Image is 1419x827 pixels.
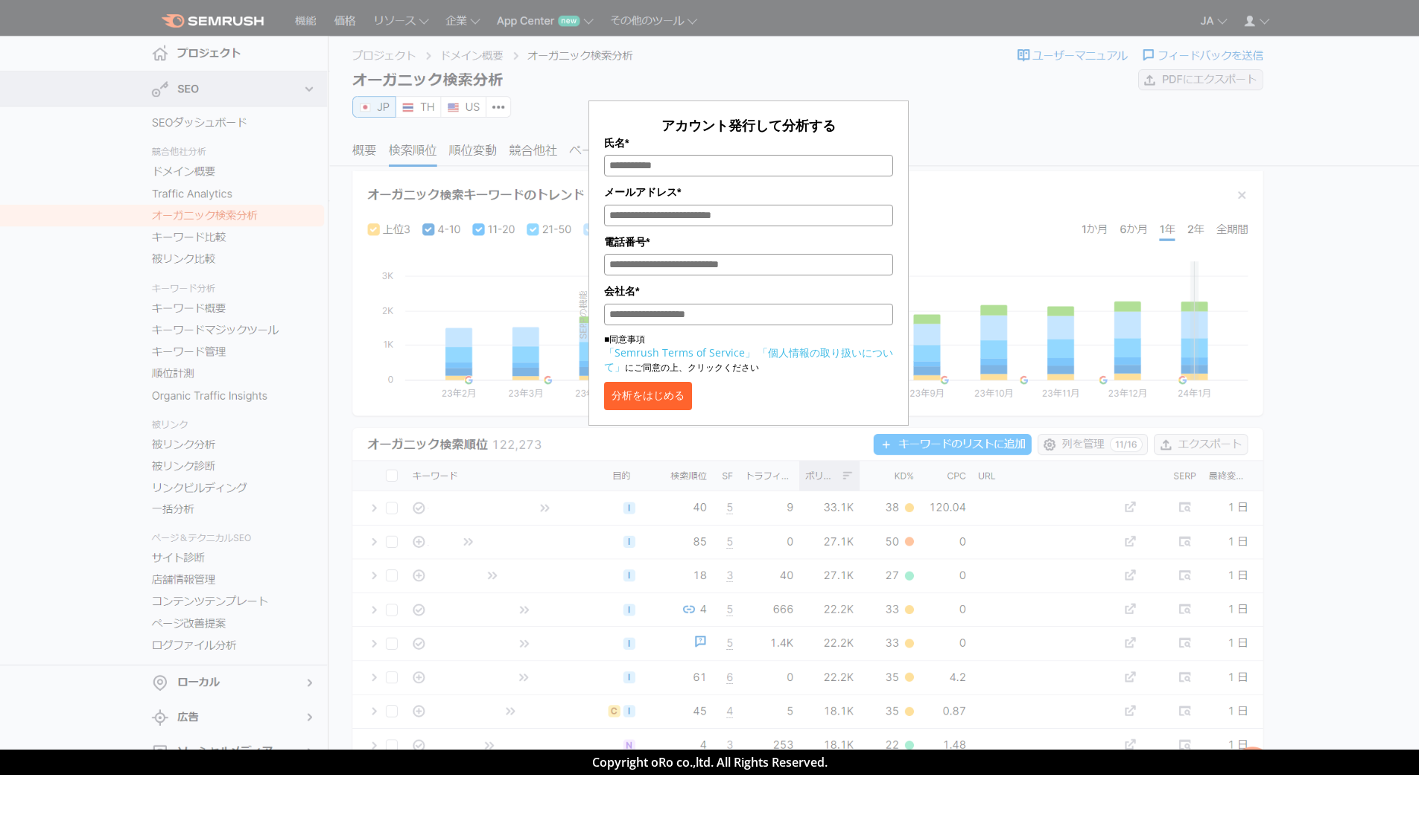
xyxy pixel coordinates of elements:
[604,345,893,374] a: 「個人情報の取り扱いについて」
[604,333,893,374] p: ■同意事項 にご同意の上、クリックください
[604,234,893,250] label: 電話番号*
[604,345,755,360] a: 「Semrush Terms of Service」
[604,184,893,200] label: メールアドレス*
[592,754,828,770] span: Copyright oRo co.,ltd. All Rights Reserved.
[604,382,692,410] button: 分析をはじめる
[661,116,836,134] span: アカウント発行して分析する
